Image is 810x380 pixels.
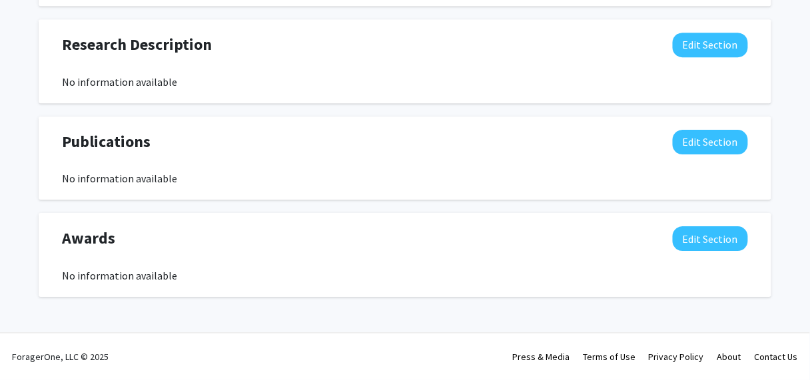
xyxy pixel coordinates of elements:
[62,226,115,250] span: Awards
[717,351,741,363] a: About
[673,226,748,251] button: Edit Awards
[673,33,748,57] button: Edit Research Description
[755,351,798,363] a: Contact Us
[62,170,748,186] div: No information available
[12,333,109,380] div: ForagerOne, LLC © 2025
[62,74,748,90] div: No information available
[649,351,704,363] a: Privacy Policy
[62,268,748,284] div: No information available
[10,320,57,370] iframe: Chat
[62,130,151,154] span: Publications
[512,351,570,363] a: Press & Media
[673,130,748,154] button: Edit Publications
[583,351,635,363] a: Terms of Use
[62,33,212,57] span: Research Description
